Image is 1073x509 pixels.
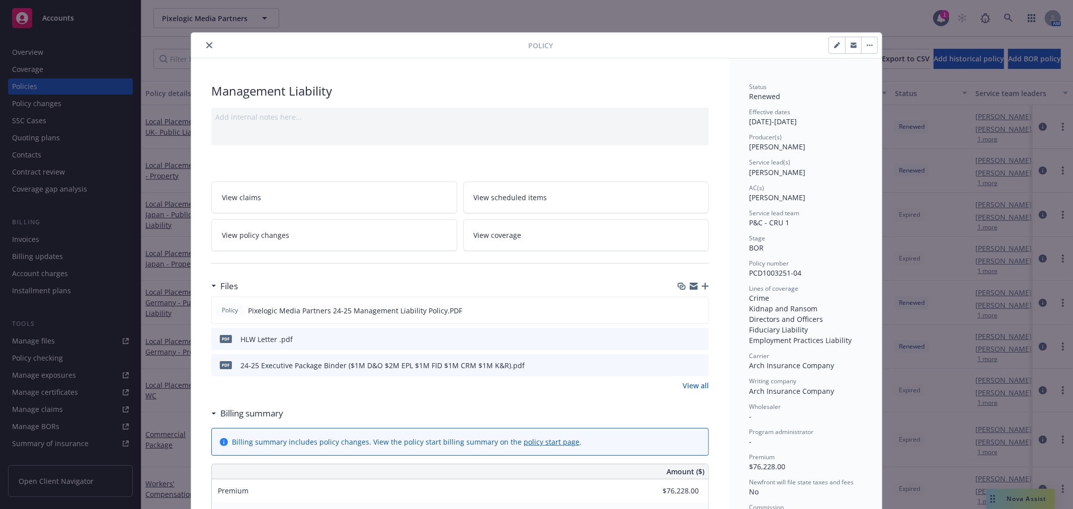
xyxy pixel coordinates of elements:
span: pdf [220,361,232,369]
h3: Billing summary [220,407,283,420]
span: PCD1003251-04 [749,268,801,278]
button: close [203,39,215,51]
div: [DATE] - [DATE] [749,108,862,127]
span: View coverage [474,230,522,240]
span: Producer(s) [749,133,782,141]
span: - [749,411,752,421]
span: BOR [749,243,764,252]
a: View policy changes [211,219,457,251]
span: [PERSON_NAME] [749,167,805,177]
span: Policy number [749,259,789,268]
div: Billing summary [211,407,283,420]
button: preview file [696,360,705,371]
div: Add internal notes here... [215,112,705,122]
span: Lines of coverage [749,284,798,293]
div: Billing summary includes policy changes. View the policy start billing summary on the . [232,437,582,447]
a: View claims [211,182,457,213]
span: Carrier [749,352,769,360]
span: View policy changes [222,230,289,240]
span: AC(s) [749,184,764,192]
span: pdf [220,335,232,343]
button: download file [680,360,688,371]
span: Service lead(s) [749,158,790,166]
span: Premium [749,453,775,461]
button: preview file [696,334,705,345]
span: Arch Insurance Company [749,386,834,396]
span: Service lead team [749,209,799,217]
a: policy start page [524,437,580,447]
a: View scheduled items [463,182,709,213]
div: HLW Letter .pdf [240,334,293,345]
button: preview file [695,305,704,316]
span: Effective dates [749,108,790,116]
button: download file [679,305,687,316]
div: Management Liability [211,82,709,100]
div: Files [211,280,238,293]
span: View claims [222,192,261,203]
span: Pixelogic Media Partners 24-25 Management Liability Policy.PDF [248,305,462,316]
div: Employment Practices Liability [749,335,862,346]
span: Premium [218,486,249,495]
span: Policy [220,306,240,315]
div: Directors and Officers [749,314,862,324]
span: P&C - CRU 1 [749,218,789,227]
span: View scheduled items [474,192,547,203]
button: download file [680,334,688,345]
h3: Files [220,280,238,293]
span: [PERSON_NAME] [749,193,805,202]
a: View all [683,380,709,391]
a: View coverage [463,219,709,251]
span: $76,228.00 [749,462,785,471]
span: Policy [528,40,553,51]
span: Arch Insurance Company [749,361,834,370]
span: Renewed [749,92,780,101]
span: Stage [749,234,765,242]
span: Status [749,82,767,91]
span: Writing company [749,377,796,385]
div: 24-25 Executive Package Binder ($1M D&O $2M EPL $1M FID $1M CRM $1M K&R).pdf [240,360,525,371]
span: Wholesaler [749,402,781,411]
div: Fiduciary Liability [749,324,862,335]
span: Newfront will file state taxes and fees [749,478,854,486]
span: [PERSON_NAME] [749,142,805,151]
div: Kidnap and Ransom [749,303,862,314]
span: No [749,487,759,496]
div: Crime [749,293,862,303]
input: 0.00 [639,483,705,498]
span: Program administrator [749,428,813,436]
span: - [749,437,752,446]
span: Amount ($) [667,466,704,477]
